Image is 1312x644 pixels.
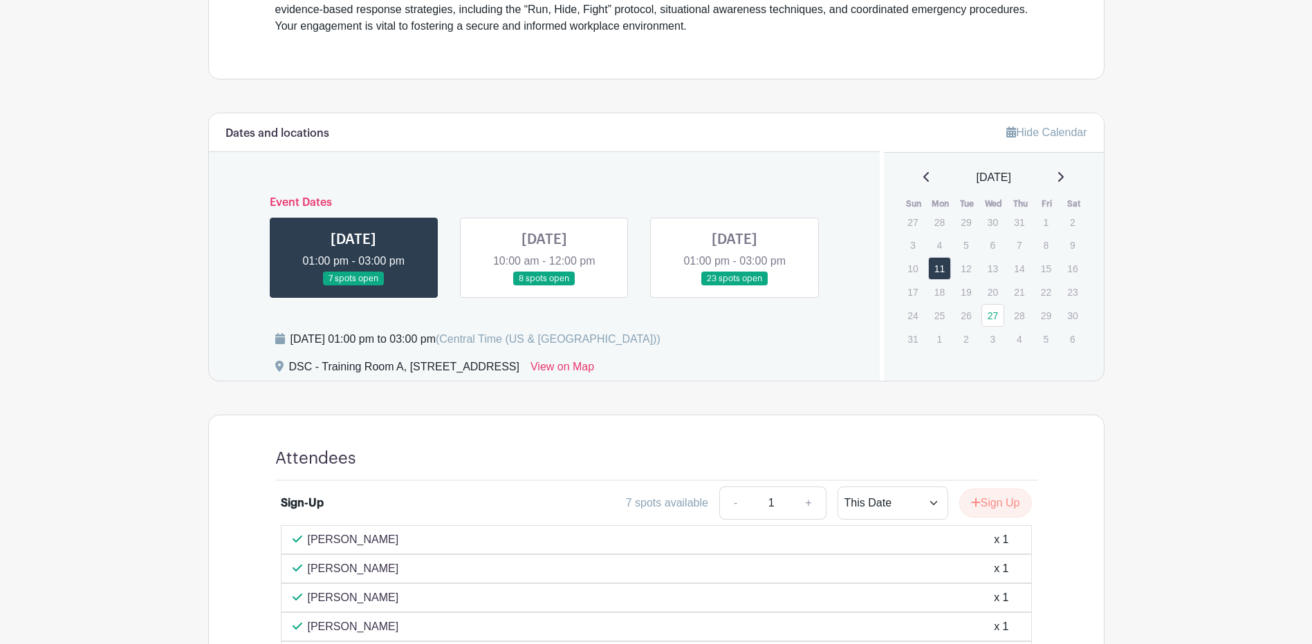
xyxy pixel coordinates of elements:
p: 22 [1035,281,1057,303]
div: x 1 [994,589,1008,606]
p: 5 [1035,328,1057,350]
a: 11 [928,257,951,280]
a: + [791,486,826,520]
div: x 1 [994,560,1008,577]
p: 24 [901,305,924,326]
p: 17 [901,281,924,303]
p: 12 [954,258,977,279]
div: x 1 [994,531,1008,548]
a: 27 [981,304,1004,327]
p: 2 [954,328,977,350]
p: 30 [981,211,1004,233]
p: [PERSON_NAME] [308,589,399,606]
p: 5 [954,234,977,256]
p: 9 [1061,234,1084,256]
p: 8 [1035,234,1057,256]
div: Sign-Up [281,495,324,511]
p: 6 [981,234,1004,256]
div: x 1 [994,618,1008,635]
p: 18 [928,281,951,303]
p: 2 [1061,211,1084,233]
p: 6 [1061,328,1084,350]
p: 23 [1061,281,1084,303]
p: 10 [901,258,924,279]
span: [DATE] [977,169,1011,186]
h6: Event Dates [259,196,831,209]
th: Sun [900,197,927,211]
p: 21 [1008,281,1031,303]
p: 28 [1008,305,1031,326]
p: 4 [1008,328,1031,350]
p: 1 [928,328,951,350]
p: 25 [928,305,951,326]
a: Hide Calendar [1006,126,1087,138]
th: Thu [1007,197,1034,211]
div: [DATE] 01:00 pm to 03:00 pm [290,331,660,348]
p: 31 [1008,211,1031,233]
div: 7 spots available [626,495,708,511]
a: - [719,486,751,520]
h6: Dates and locations [225,127,329,140]
p: 27 [901,211,924,233]
p: 30 [1061,305,1084,326]
span: (Central Time (US & [GEOGRAPHIC_DATA])) [436,333,660,345]
p: 14 [1008,258,1031,279]
p: 28 [928,211,951,233]
p: 19 [954,281,977,303]
th: Mon [927,197,954,211]
p: 20 [981,281,1004,303]
p: [PERSON_NAME] [308,560,399,577]
p: 31 [901,328,924,350]
p: 13 [981,258,1004,279]
h4: Attendees [275,448,356,468]
p: [PERSON_NAME] [308,618,399,635]
p: 3 [981,328,1004,350]
p: 29 [1035,305,1057,326]
p: 16 [1061,258,1084,279]
div: DSC - Training Room A, [STREET_ADDRESS] [289,359,519,381]
p: 3 [901,234,924,256]
th: Fri [1034,197,1061,211]
p: 7 [1008,234,1031,256]
p: 1 [1035,211,1057,233]
p: 26 [954,305,977,326]
th: Sat [1060,197,1087,211]
p: [PERSON_NAME] [308,531,399,548]
th: Wed [981,197,1008,211]
th: Tue [954,197,981,211]
p: 4 [928,234,951,256]
p: 29 [954,211,977,233]
button: Sign Up [959,489,1032,518]
a: View on Map [530,359,594,381]
p: 15 [1035,258,1057,279]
